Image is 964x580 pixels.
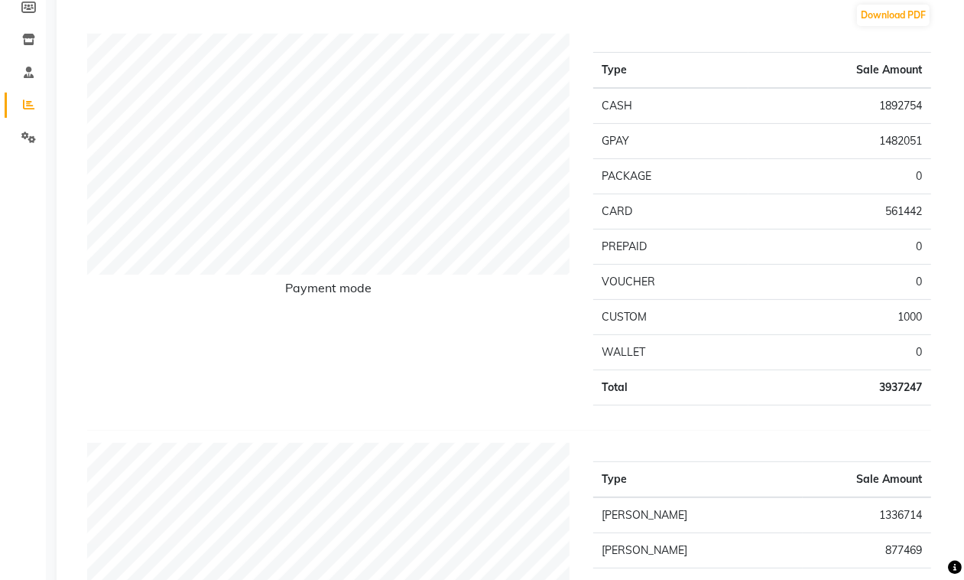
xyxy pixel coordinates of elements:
[748,370,931,406] td: 3937247
[593,335,749,370] td: WALLET
[593,159,749,194] td: PACKAGE
[593,124,749,159] td: GPAY
[593,265,749,300] td: VOUCHER
[593,497,803,533] td: [PERSON_NAME]
[748,88,931,124] td: 1892754
[593,53,749,89] th: Type
[593,88,749,124] td: CASH
[803,533,931,569] td: 877469
[803,462,931,498] th: Sale Amount
[87,281,570,301] h6: Payment mode
[748,159,931,194] td: 0
[857,5,930,26] button: Download PDF
[748,53,931,89] th: Sale Amount
[748,335,931,370] td: 0
[593,462,803,498] th: Type
[593,300,749,335] td: CUSTOM
[593,194,749,230] td: CARD
[748,194,931,230] td: 561442
[593,370,749,406] td: Total
[803,497,931,533] td: 1336714
[593,230,749,265] td: PREPAID
[748,124,931,159] td: 1482051
[593,533,803,569] td: [PERSON_NAME]
[748,230,931,265] td: 0
[748,265,931,300] td: 0
[748,300,931,335] td: 1000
